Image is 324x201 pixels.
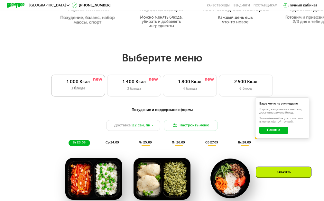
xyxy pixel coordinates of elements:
span: сб 27.09 [205,141,218,144]
span: вс 28.09 [238,141,251,144]
div: 6 блюд [224,86,268,91]
span: [GEOGRAPHIC_DATA] [29,4,66,7]
div: Заказать [256,167,311,178]
div: 3 блюда [56,86,101,91]
div: 1 400 Ккал [112,79,156,85]
a: Качество еды [207,4,230,7]
span: вт 23.09 [73,141,86,144]
div: Личный кабинет [288,3,317,8]
button: Настроить меню [164,120,218,131]
a: Вендинги [234,4,250,7]
span: Доставка: [114,123,132,128]
h2: Выберите меню [14,51,310,64]
div: 3 блюда [112,86,156,91]
div: 1 800 Ккал [168,79,212,85]
button: Понятно [259,127,288,134]
span: пт 26.09 [172,141,185,144]
div: Заменённые блюда пометили в меню жёлтой точкой. [259,117,305,123]
div: Ваше меню на эту неделю [259,102,305,105]
div: 2 500 Ккал [224,79,268,85]
span: чт 25.09 [139,141,152,144]
div: Похудение и поддержание формы [29,107,295,113]
div: поставщикам [254,4,277,7]
span: ср 24.09 [106,141,119,144]
div: 1 000 Ккал [56,79,101,85]
span: 22 сен, пн [132,123,150,128]
a: [PHONE_NUMBER] [72,3,111,8]
div: В даты, выделенные желтым, доступна замена блюд. [259,108,305,114]
div: 4 блюда [168,86,212,91]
